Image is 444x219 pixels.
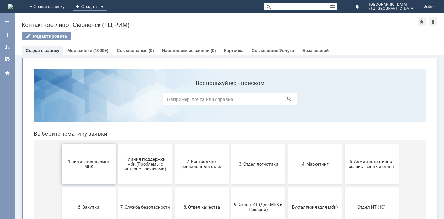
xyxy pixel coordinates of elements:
[92,141,142,146] span: 7. Служба безопасности
[2,42,13,52] a: Мои заявки
[93,48,108,53] div: (1000+)
[35,182,85,192] span: Отдел-ИТ (Битрикс24 и CRM)
[318,179,368,194] span: [PERSON_NAME]. Услуги ИТ для МБК (оформляет L1)
[418,17,426,26] div: Добавить в избранное
[318,96,368,106] span: 5. Административно-хозяйственный отдел
[369,3,416,7] span: [GEOGRAPHIC_DATA]
[35,96,85,106] span: 1 линия поддержки МБК
[5,67,398,74] header: Выберите тематику заявки
[35,141,85,146] span: 6. Закупки
[369,7,416,11] span: (ТЦ [GEOGRAPHIC_DATA])
[117,48,148,53] a: Согласования
[2,30,13,40] a: Создать заявку
[92,184,142,189] span: Отдел-ИТ (Офис)
[134,30,269,42] input: Например, почта или справка
[252,48,294,53] a: Соглашения/Услуги
[203,167,257,207] button: Франчайзинг
[22,21,418,28] div: Контактное лицо "Смоленск (ТЦ РИМ)"
[260,167,314,207] button: Это соглашение не активно!
[90,81,144,121] button: 1 линия поддержки мбк (Проблемы с интернет-заказами)
[330,3,337,9] span: Расширенный поиск
[149,96,198,106] span: 2. Контрольно-ревизионный отдел
[67,48,92,53] a: Мои заявки
[429,17,437,26] div: Сделать домашней страницей
[262,141,312,146] span: Бухгалтерия (для мбк)
[162,48,210,53] a: Наблюдаемые заявки
[205,139,255,149] span: 9. Отдел-ИТ (Для МБК и Пекарни)
[149,141,198,146] span: 8. Отдел качества
[318,141,368,146] span: Отдел ИТ (1С)
[134,16,269,23] label: Воспользуйтесь поиском
[260,81,314,121] button: 4. Маркетинг
[26,48,59,53] a: Создать заявку
[90,124,144,164] button: 7. Служба безопасности
[33,167,87,207] button: Отдел-ИТ (Битрикс24 и CRM)
[8,4,13,9] img: logo
[147,167,200,207] button: Финансовый отдел
[203,124,257,164] button: 9. Отдел-ИТ (Для МБК и Пекарни)
[316,124,370,164] button: Отдел ИТ (1С)
[205,184,255,189] span: Франчайзинг
[211,48,216,53] div: (0)
[8,4,13,9] a: Перейти на домашнюю страницу
[73,3,107,11] div: Создать
[149,184,198,189] span: Финансовый отдел
[147,124,200,164] button: 8. Отдел качества
[203,81,257,121] button: 3. Отдел логистики
[33,81,87,121] button: 1 линия поддержки МБК
[316,81,370,121] button: 5. Административно-хозяйственный отдел
[262,182,312,192] span: Это соглашение не активно!
[224,48,244,53] a: Карточка
[316,167,370,207] button: [PERSON_NAME]. Услуги ИТ для МБК (оформляет L1)
[33,124,87,164] button: 6. Закупки
[147,81,200,121] button: 2. Контрольно-ревизионный отдел
[90,167,144,207] button: Отдел-ИТ (Офис)
[262,98,312,103] span: 4. Маркетинг
[302,48,329,53] a: База знаний
[2,54,13,64] a: Мои согласования
[92,93,142,108] span: 1 линия поддержки мбк (Проблемы с интернет-заказами)
[260,124,314,164] button: Бухгалтерия (для мбк)
[205,98,255,103] span: 3. Отдел логистики
[149,48,154,53] div: (0)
